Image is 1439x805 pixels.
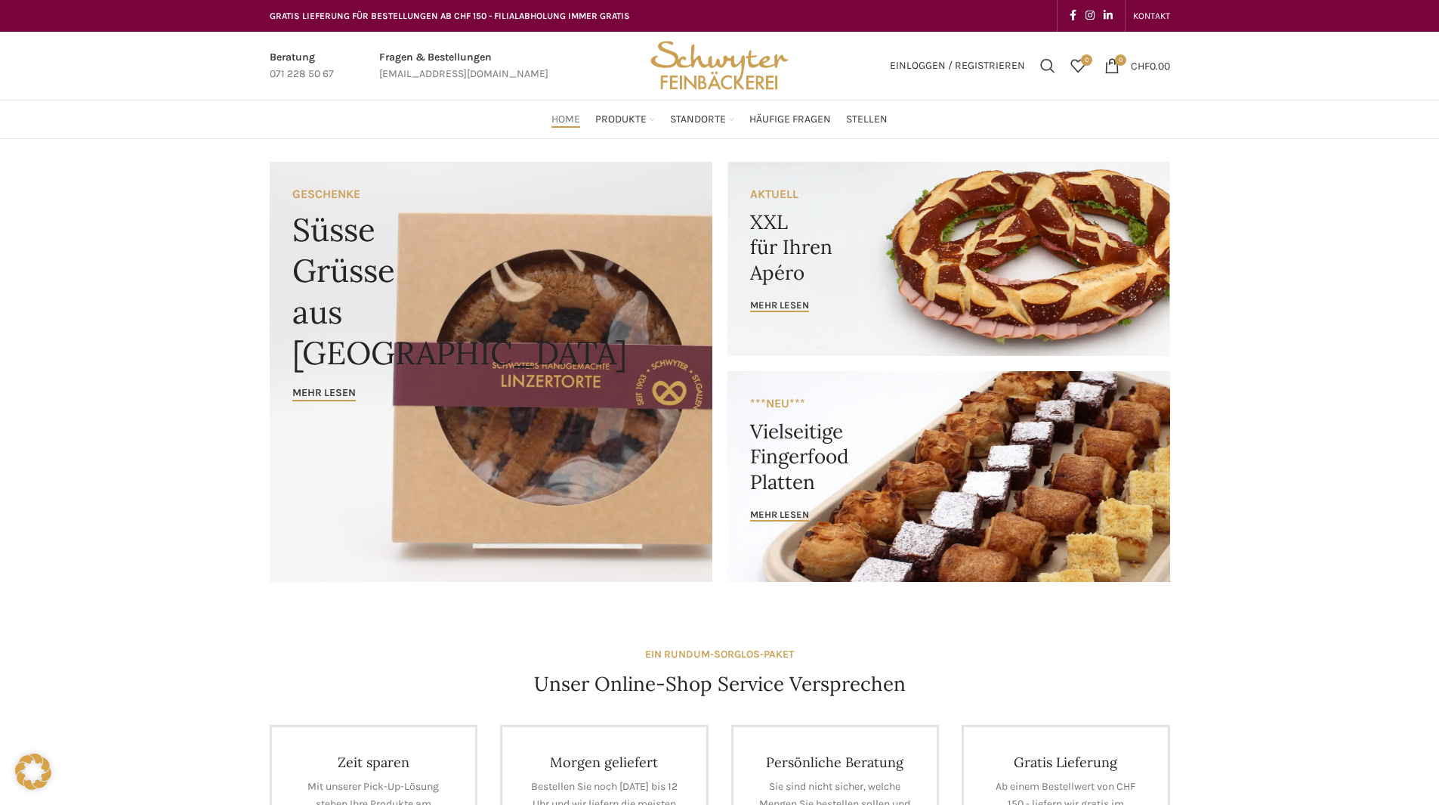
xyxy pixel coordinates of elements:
[379,49,548,83] a: Infobox link
[1097,51,1178,81] a: 0 CHF0.00
[1033,51,1063,81] a: Suchen
[645,648,794,661] strong: EIN RUNDUM-SORGLOS-PAKET
[987,754,1145,771] h4: Gratis Lieferung
[670,104,734,135] a: Standorte
[1065,5,1081,26] a: Facebook social link
[1115,54,1126,66] span: 0
[670,113,726,127] span: Standorte
[595,113,647,127] span: Produkte
[551,104,580,135] a: Home
[595,104,655,135] a: Produkte
[1063,51,1093,81] div: Meine Wunschliste
[534,670,906,698] h4: Unser Online-Shop Service Versprechen
[645,32,793,100] img: Bäckerei Schwyter
[270,11,630,21] span: GRATIS LIEFERUNG FÜR BESTELLUNGEN AB CHF 150 - FILIALABHOLUNG IMMER GRATIS
[645,58,793,71] a: Site logo
[1126,1,1178,31] div: Secondary navigation
[525,754,684,771] h4: Morgen geliefert
[1133,1,1170,31] a: KONTAKT
[270,49,334,83] a: Infobox link
[846,113,888,127] span: Stellen
[1081,54,1092,66] span: 0
[890,60,1025,71] span: Einloggen / Registrieren
[551,113,580,127] span: Home
[727,162,1170,356] a: Banner link
[1131,59,1150,72] span: CHF
[1099,5,1117,26] a: Linkedin social link
[262,104,1178,135] div: Main navigation
[882,51,1033,81] a: Einloggen / Registrieren
[295,754,453,771] h4: Zeit sparen
[749,104,831,135] a: Häufige Fragen
[727,371,1170,582] a: Banner link
[846,104,888,135] a: Stellen
[1133,11,1170,21] span: KONTAKT
[270,162,712,582] a: Banner link
[1063,51,1093,81] a: 0
[756,754,915,771] h4: Persönliche Beratung
[1081,5,1099,26] a: Instagram social link
[1131,59,1170,72] bdi: 0.00
[749,113,831,127] span: Häufige Fragen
